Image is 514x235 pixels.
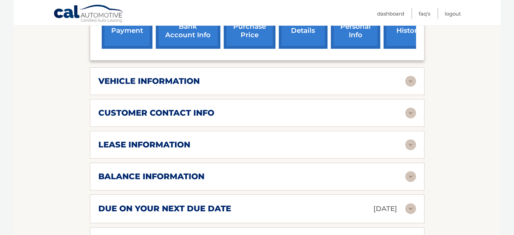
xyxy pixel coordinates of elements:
[156,4,220,49] a: Add/Remove bank account info
[445,8,461,19] a: Logout
[405,203,416,214] img: accordion-rest.svg
[377,8,404,19] a: Dashboard
[384,4,434,49] a: payment history
[405,139,416,150] img: accordion-rest.svg
[98,140,190,150] h2: lease information
[331,4,380,49] a: update personal info
[405,108,416,118] img: accordion-rest.svg
[279,4,327,49] a: account details
[102,4,152,49] a: make a payment
[405,76,416,87] img: accordion-rest.svg
[98,171,204,182] h2: balance information
[419,8,430,19] a: FAQ's
[224,4,275,49] a: request purchase price
[98,108,214,118] h2: customer contact info
[98,204,231,214] h2: due on your next due date
[98,76,200,86] h2: vehicle information
[53,4,124,24] a: Cal Automotive
[373,203,397,215] p: [DATE]
[405,171,416,182] img: accordion-rest.svg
